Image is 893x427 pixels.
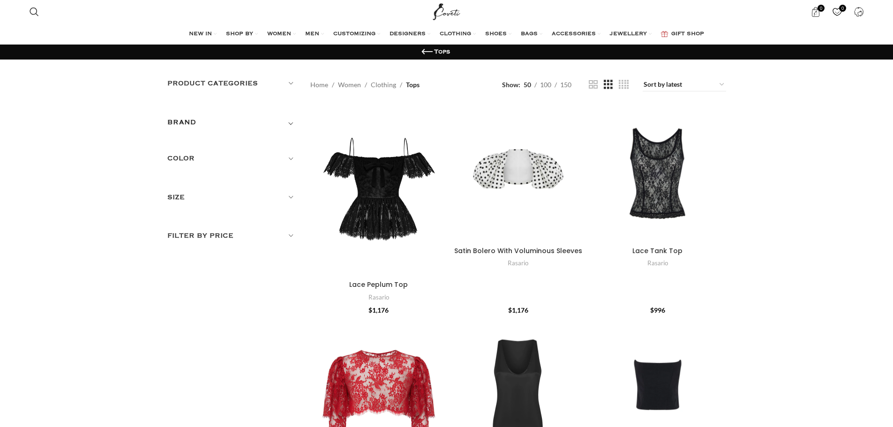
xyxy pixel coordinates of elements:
span: CLOTHING [440,30,471,38]
a: 50 [520,80,534,90]
a: BAGS [521,25,542,44]
span: Show [502,80,520,90]
span: WOMEN [267,30,291,38]
span: $ [368,306,372,314]
a: Lace Peplum Top [310,105,447,276]
span: SHOP BY [226,30,253,38]
span: 100 [540,81,551,89]
a: ACCESSORIES [552,25,600,44]
a: NEW IN [189,25,217,44]
a: SHOES [485,25,511,44]
a: Home [310,80,328,90]
a: GIFT SHOP [661,25,704,44]
h5: Size [167,192,297,202]
span: NEW IN [189,30,212,38]
span: JEWELLERY [610,30,647,38]
a: Grid view 3 [604,79,613,90]
a: Grid view 4 [619,79,629,90]
a: Rasario [368,293,389,302]
a: Satin Bolero With Voluminous Sleeves [450,105,587,242]
div: Main navigation [25,25,869,44]
span: 0 [839,5,846,12]
a: WOMEN [267,25,296,44]
a: Lace Tank Top [632,246,683,255]
div: My Wishlist [827,2,847,21]
span: CUSTOMIZING [333,30,375,38]
span: $ [650,306,654,314]
span: ACCESSORIES [552,30,596,38]
a: Lace Peplum Top [349,280,408,289]
a: CLOTHING [440,25,476,44]
a: MEN [305,25,324,44]
a: 0 [827,2,847,21]
a: Lace Tank Top [589,105,726,242]
a: Go back [420,45,434,59]
a: Clothing [371,80,396,90]
a: DESIGNERS [390,25,430,44]
span: 0 [818,5,825,12]
a: Search [25,2,44,21]
a: JEWELLERY [610,25,652,44]
span: SHOES [485,30,507,38]
a: CUSTOMIZING [333,25,380,44]
h5: BRAND [167,117,196,127]
span: MEN [305,30,319,38]
h5: Color [167,153,297,164]
select: Shop order [643,78,726,91]
bdi: 1,176 [508,306,528,314]
span: GIFT SHOP [671,30,704,38]
span: 150 [560,81,571,89]
a: SHOP BY [226,25,258,44]
a: Satin Bolero With Voluminous Sleeves [454,246,582,255]
span: BAGS [521,30,538,38]
span: $ [508,306,512,314]
h1: Tops [434,48,450,56]
span: Tops [406,80,420,90]
a: 0 [806,2,825,21]
img: GiftBag [661,31,668,37]
span: DESIGNERS [390,30,426,38]
a: 150 [557,80,575,90]
a: Rasario [647,259,668,268]
a: Site logo [431,7,462,15]
span: 50 [524,81,531,89]
div: Toggle filter [167,117,297,134]
a: Grid view 2 [589,79,598,90]
nav: Breadcrumb [310,80,420,90]
a: Women [338,80,361,90]
a: Rasario [508,259,528,268]
a: 100 [537,80,555,90]
h5: Product categories [167,78,297,89]
bdi: 1,176 [368,306,389,314]
bdi: 996 [650,306,665,314]
h5: Filter by price [167,231,297,241]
